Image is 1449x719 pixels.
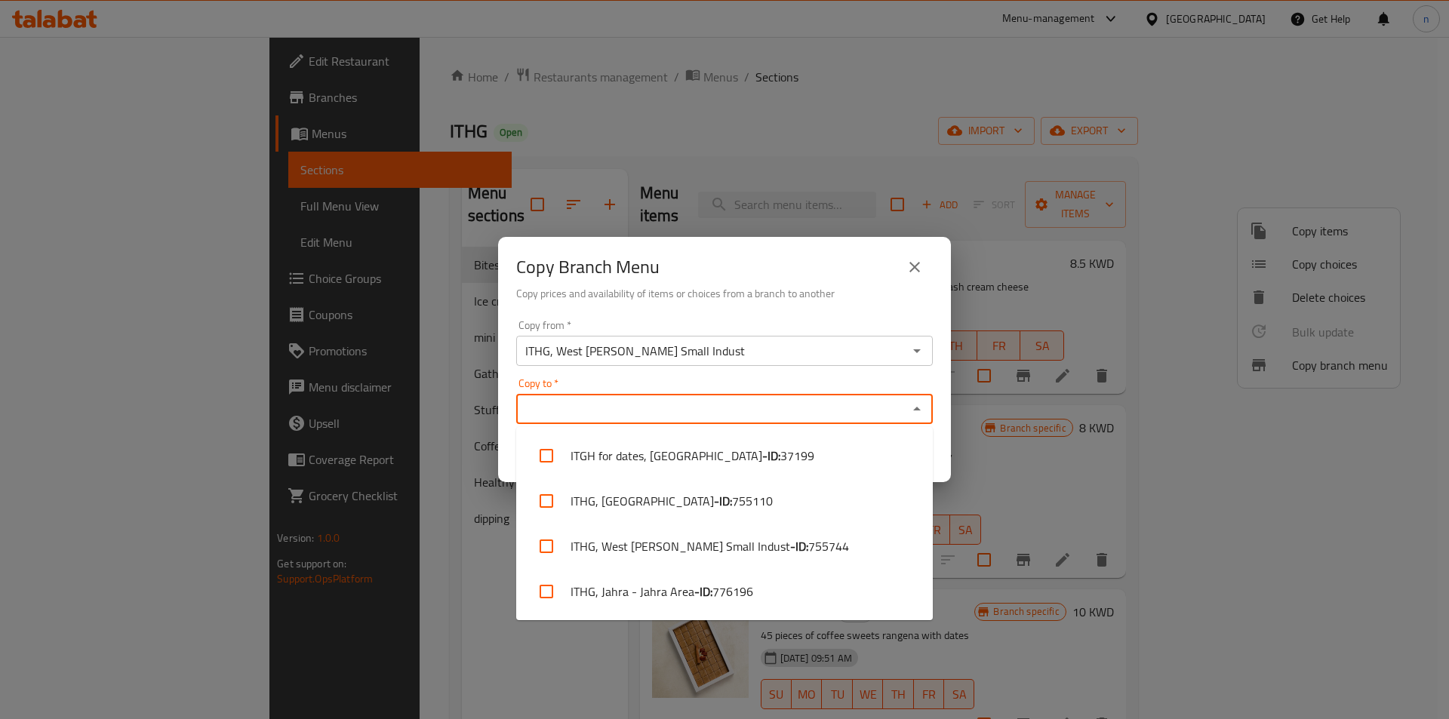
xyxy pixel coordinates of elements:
[516,478,933,524] li: ITHG, [GEOGRAPHIC_DATA]
[906,398,928,419] button: Close
[516,255,660,279] h2: Copy Branch Menu
[790,537,808,555] b: - ID:
[714,492,732,510] b: - ID:
[516,569,933,614] li: ITHG, Jahra - Jahra Area
[694,582,712,601] b: - ID:
[897,249,933,285] button: close
[780,447,814,465] span: 37199
[762,447,780,465] b: - ID:
[906,340,928,361] button: Open
[516,433,933,478] li: ITGH for dates, [GEOGRAPHIC_DATA]
[712,582,753,601] span: 776196
[732,492,773,510] span: 755110
[808,537,849,555] span: 755744
[516,524,933,569] li: ITHG, West [PERSON_NAME] Small Indust
[516,285,933,302] h6: Copy prices and availability of items or choices from a branch to another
